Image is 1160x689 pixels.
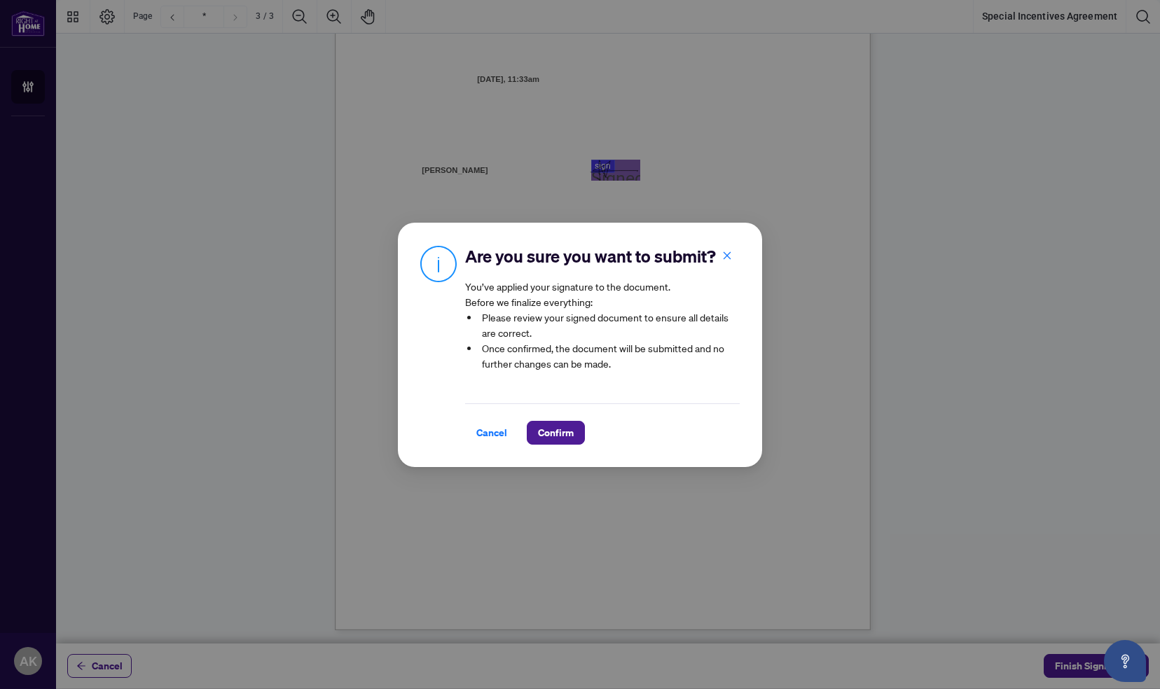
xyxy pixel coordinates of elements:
[420,245,457,282] img: Info Icon
[527,421,585,445] button: Confirm
[479,309,740,340] li: Please review your signed document to ensure all details are correct.
[465,421,518,445] button: Cancel
[465,279,740,381] article: You’ve applied your signature to the document. Before we finalize everything:
[479,340,740,371] li: Once confirmed, the document will be submitted and no further changes can be made.
[465,245,740,267] h2: Are you sure you want to submit?
[476,422,507,444] span: Cancel
[722,250,732,260] span: close
[1104,640,1146,682] button: Open asap
[538,422,574,444] span: Confirm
